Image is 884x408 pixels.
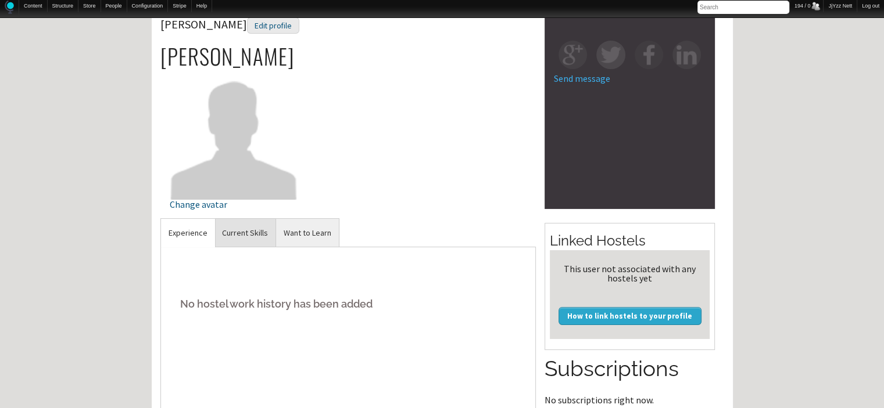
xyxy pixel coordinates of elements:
[697,1,789,14] input: Search
[276,219,339,247] a: Want to Learn
[596,41,625,69] img: tw-square.png
[559,41,587,69] img: gp-square.png
[161,219,215,247] a: Experience
[170,200,298,209] div: Change avatar
[160,44,536,68] h2: [PERSON_NAME]
[170,128,298,209] a: Change avatar
[672,41,701,69] img: in-square.png
[247,17,299,31] a: Edit profile
[554,73,610,84] a: Send message
[545,354,715,384] h2: Subscriptions
[545,354,715,404] section: No subscriptions right now.
[214,219,275,247] a: Current Skills
[160,17,299,31] span: [PERSON_NAME]
[5,1,14,14] img: Home
[170,286,527,322] h5: No hostel work history has been added
[559,307,702,324] a: How to link hostels to your profile
[635,41,663,69] img: fb-square.png
[170,71,298,199] img: danilom's picture
[550,231,710,251] h2: Linked Hostels
[554,264,705,283] div: This user not associated with any hostels yet
[247,17,299,34] div: Edit profile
